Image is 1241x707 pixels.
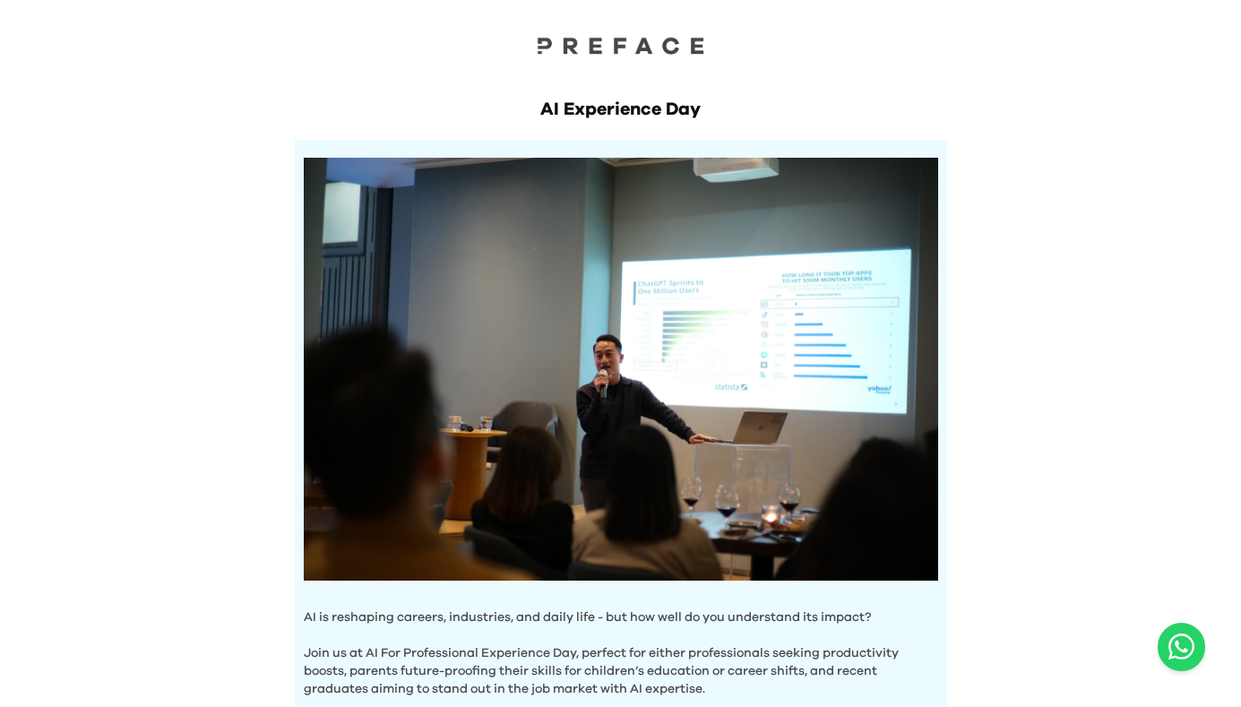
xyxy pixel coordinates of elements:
h1: AI Experience Day [295,97,947,122]
a: Chat with us on WhatsApp [1158,623,1205,671]
p: Join us at AI For Professional Experience Day, perfect for either professionals seeking productiv... [304,626,938,698]
button: Open WhatsApp chat [1158,623,1205,671]
a: Preface Logo [531,36,711,61]
p: AI is reshaping careers, industries, and daily life - but how well do you understand its impact? [304,608,938,626]
img: Preface Logo [531,36,711,55]
img: Hero Image [304,158,938,581]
